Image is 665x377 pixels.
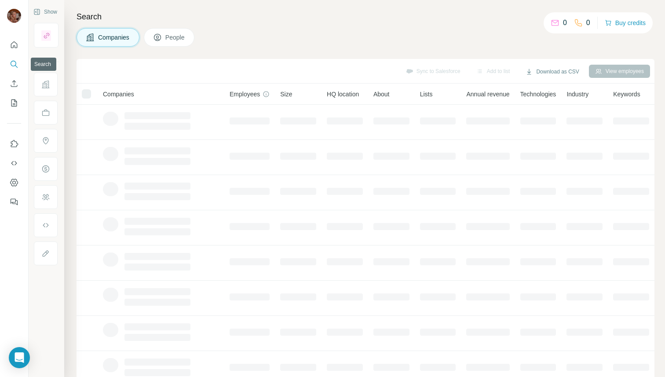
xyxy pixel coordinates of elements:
[520,90,556,99] span: Technologies
[7,194,21,210] button: Feedback
[586,18,590,28] p: 0
[7,95,21,111] button: My lists
[466,90,509,99] span: Annual revenue
[519,65,585,78] button: Download as CSV
[98,33,130,42] span: Companies
[230,90,260,99] span: Employees
[373,90,390,99] span: About
[103,90,134,99] span: Companies
[566,90,588,99] span: Industry
[327,90,359,99] span: HQ location
[7,155,21,171] button: Use Surfe API
[77,11,654,23] h4: Search
[7,136,21,152] button: Use Surfe on LinkedIn
[7,37,21,53] button: Quick start
[9,347,30,368] div: Open Intercom Messenger
[280,90,292,99] span: Size
[7,76,21,92] button: Enrich CSV
[605,17,646,29] button: Buy credits
[7,56,21,72] button: Search
[27,5,63,18] button: Show
[7,9,21,23] img: Avatar
[420,90,433,99] span: Lists
[165,33,186,42] span: People
[613,90,640,99] span: Keywords
[7,175,21,190] button: Dashboard
[563,18,567,28] p: 0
